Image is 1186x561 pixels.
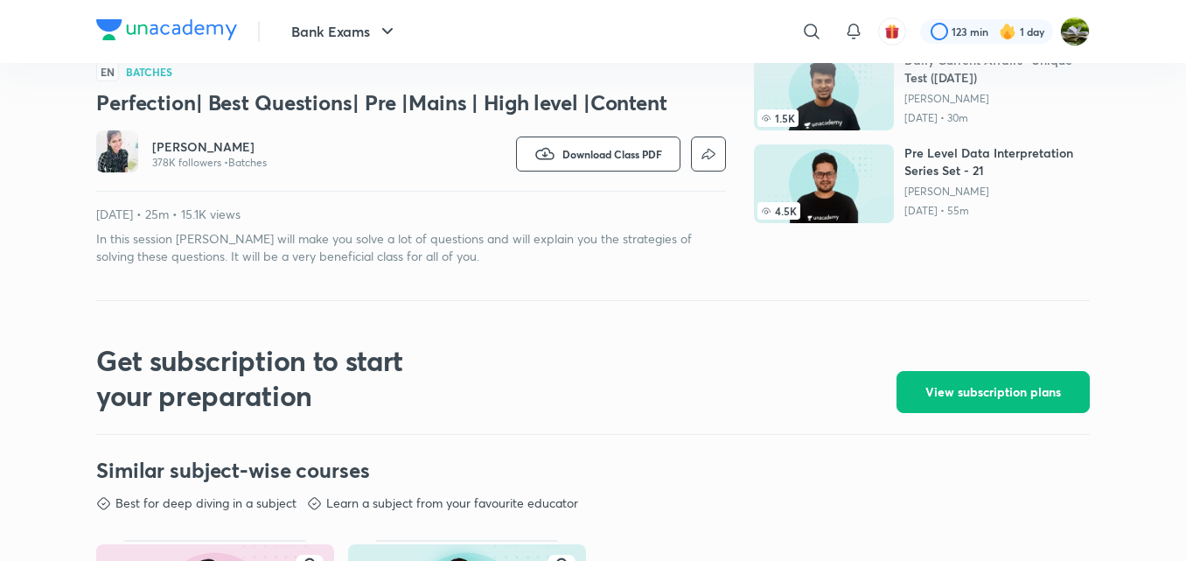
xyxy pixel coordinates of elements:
[96,62,119,81] span: EN
[115,494,296,512] p: Best for deep diving in a subject
[925,383,1061,401] span: View subscription plans
[96,343,455,413] h2: Get subscription to start your preparation
[757,202,800,220] span: 4.5K
[1060,17,1090,46] img: Ratika SHIRSAT
[884,24,900,39] img: avatar
[281,14,408,49] button: Bank Exams
[757,109,799,127] span: 1.5K
[562,147,662,161] span: Download Class PDF
[96,206,726,223] p: [DATE] • 25m • 15.1K views
[878,18,906,46] button: avatar
[904,144,1090,179] h6: Pre Level Data Interpretation Series Set - 21
[96,19,237,45] a: Company Logo
[152,138,267,156] a: [PERSON_NAME]
[326,494,578,512] p: Learn a subject from your favourite educator
[904,52,1090,87] h6: Daily Current Affairs- Unique Test ([DATE])
[96,130,138,172] img: Avatar
[96,230,726,265] p: In this session [PERSON_NAME] will make you solve a lot of questions and will explain you the str...
[896,371,1090,413] button: View subscription plans
[516,137,680,172] button: Download Class PDF
[999,23,1016,40] img: streak
[96,456,1090,484] h3: Similar subject-wise courses
[96,88,726,116] h3: Perfection| Best Questions| Pre |Mains | High level |Content
[152,156,267,170] p: 378K followers • Batches
[904,185,1090,199] a: [PERSON_NAME]
[904,92,1090,106] a: [PERSON_NAME]
[126,67,172,77] h4: Batches
[96,19,237,40] img: Company Logo
[904,111,1090,125] p: [DATE] • 30m
[96,130,138,177] a: Avatar
[904,204,1090,218] p: [DATE] • 55m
